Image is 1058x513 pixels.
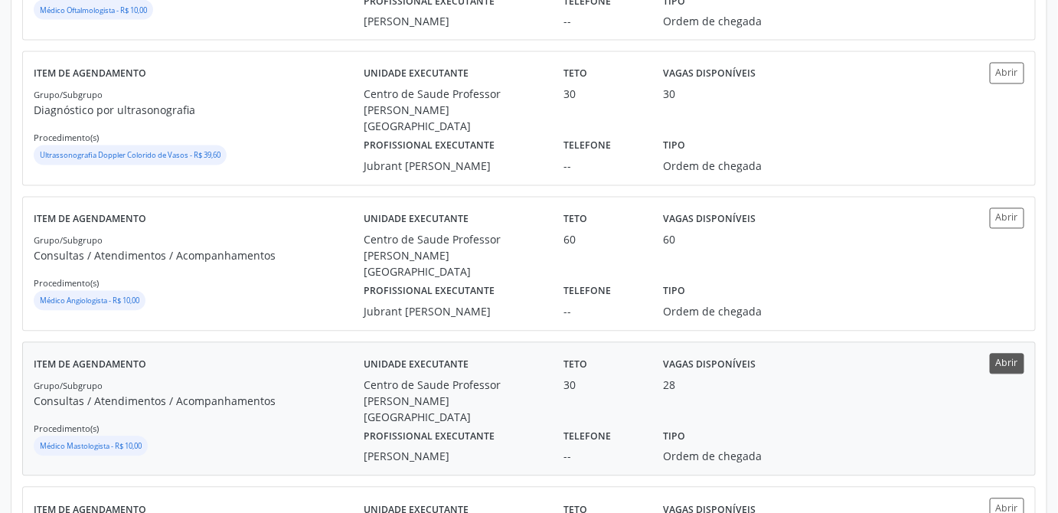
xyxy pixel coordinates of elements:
div: Ordem de chegada [664,158,792,175]
div: Jubrant [PERSON_NAME] [364,158,542,175]
small: Grupo/Subgrupo [34,90,103,101]
div: 28 [664,377,676,394]
div: -- [563,13,642,29]
label: Tipo [664,280,686,304]
label: Item de agendamento [34,354,146,377]
label: Item de agendamento [34,63,146,87]
label: Profissional executante [364,280,495,304]
div: 60 [664,232,676,248]
button: Abrir [990,208,1024,229]
div: Ordem de chegada [664,13,792,29]
label: Vagas disponíveis [664,354,756,377]
small: Grupo/Subgrupo [34,381,103,392]
label: Teto [563,354,587,377]
p: Consultas / Atendimentos / Acompanhamentos [34,248,364,264]
small: Médico Angiologista - R$ 10,00 [40,296,139,306]
button: Abrir [990,63,1024,83]
div: -- [563,158,642,175]
small: Médico Oftalmologista - R$ 10,00 [40,5,147,15]
p: Diagnóstico por ultrasonografia [34,103,364,119]
div: Centro de Saude Professor [PERSON_NAME][GEOGRAPHIC_DATA] [364,377,542,426]
div: 30 [563,377,642,394]
label: Tipo [664,135,686,158]
div: Jubrant [PERSON_NAME] [364,304,542,320]
div: [PERSON_NAME] [364,449,542,465]
div: [PERSON_NAME] [364,13,542,29]
small: Procedimento(s) [34,278,99,289]
label: Tipo [664,426,686,449]
label: Unidade executante [364,354,469,377]
label: Teto [563,63,587,87]
label: Telefone [563,426,611,449]
small: Ultrassonografia Doppler Colorido de Vasos - R$ 39,60 [40,151,220,161]
label: Profissional executante [364,135,495,158]
small: Procedimento(s) [34,423,99,435]
label: Unidade executante [364,208,469,232]
div: Ordem de chegada [664,304,792,320]
label: Telefone [563,280,611,304]
div: Centro de Saude Professor [PERSON_NAME][GEOGRAPHIC_DATA] [364,232,542,280]
label: Vagas disponíveis [664,63,756,87]
small: Médico Mastologista - R$ 10,00 [40,442,142,452]
button: Abrir [990,354,1024,374]
p: Consultas / Atendimentos / Acompanhamentos [34,394,364,410]
label: Profissional executante [364,426,495,449]
div: Centro de Saude Professor [PERSON_NAME][GEOGRAPHIC_DATA] [364,87,542,135]
small: Procedimento(s) [34,132,99,144]
div: 60 [563,232,642,248]
div: 30 [563,87,642,103]
div: Ordem de chegada [664,449,792,465]
label: Telefone [563,135,611,158]
small: Grupo/Subgrupo [34,235,103,247]
label: Unidade executante [364,63,469,87]
div: -- [563,304,642,320]
label: Vagas disponíveis [664,208,756,232]
div: -- [563,449,642,465]
label: Item de agendamento [34,208,146,232]
div: 30 [664,87,676,103]
label: Teto [563,208,587,232]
